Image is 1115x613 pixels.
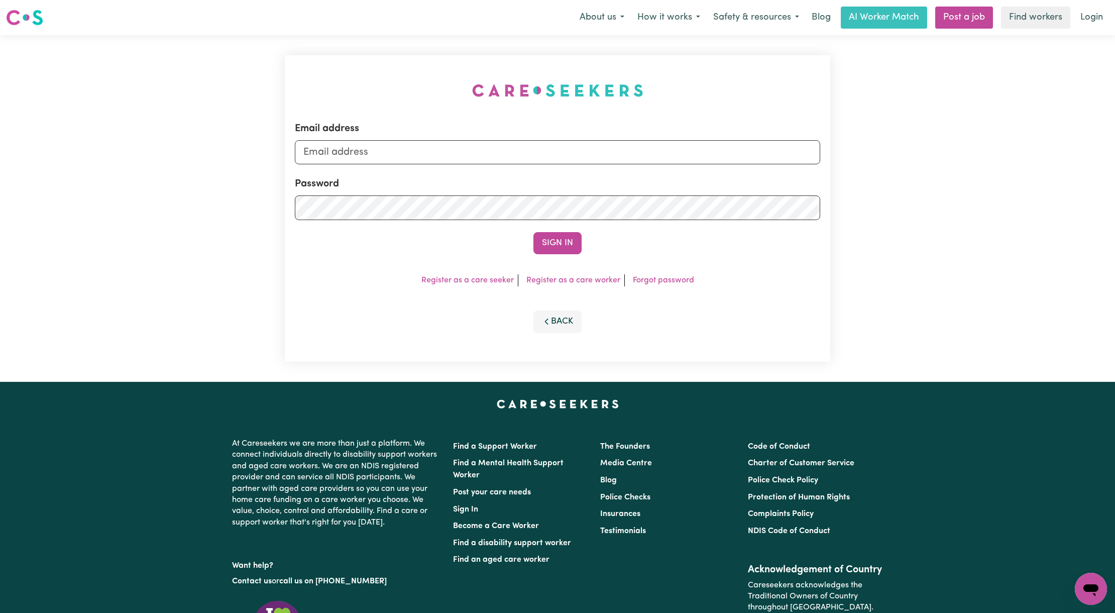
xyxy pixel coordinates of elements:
[526,276,620,284] a: Register as a care worker
[533,232,582,254] button: Sign In
[748,564,883,576] h2: Acknowledgement of Country
[453,459,564,479] a: Find a Mental Health Support Worker
[600,527,646,535] a: Testimonials
[279,577,387,585] a: call us on [PHONE_NUMBER]
[453,522,539,530] a: Become a Care Worker
[748,443,810,451] a: Code of Conduct
[453,443,537,451] a: Find a Support Worker
[748,510,814,518] a: Complaints Policy
[453,505,478,514] a: Sign In
[421,276,514,284] a: Register as a care seeker
[631,7,707,28] button: How it works
[600,459,652,467] a: Media Centre
[497,400,619,408] a: Careseekers home page
[295,140,820,164] input: Email address
[707,7,806,28] button: Safety & resources
[600,476,617,484] a: Blog
[453,539,571,547] a: Find a disability support worker
[453,556,549,564] a: Find an aged care worker
[1075,573,1107,605] iframe: Button to launch messaging window, conversation in progress
[600,510,640,518] a: Insurances
[232,556,441,571] p: Want help?
[533,311,582,333] button: Back
[295,121,359,136] label: Email address
[295,176,339,191] label: Password
[1001,7,1070,29] a: Find workers
[841,7,927,29] a: AI Worker Match
[748,527,830,535] a: NDIS Code of Conduct
[6,9,43,27] img: Careseekers logo
[748,459,854,467] a: Charter of Customer Service
[6,6,43,29] a: Careseekers logo
[453,488,531,496] a: Post your care needs
[232,577,272,585] a: Contact us
[600,493,650,501] a: Police Checks
[748,493,850,501] a: Protection of Human Rights
[748,476,818,484] a: Police Check Policy
[232,572,441,591] p: or
[806,7,837,29] a: Blog
[633,276,694,284] a: Forgot password
[232,434,441,532] p: At Careseekers we are more than just a platform. We connect individuals directly to disability su...
[935,7,993,29] a: Post a job
[573,7,631,28] button: About us
[600,443,650,451] a: The Founders
[1074,7,1109,29] a: Login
